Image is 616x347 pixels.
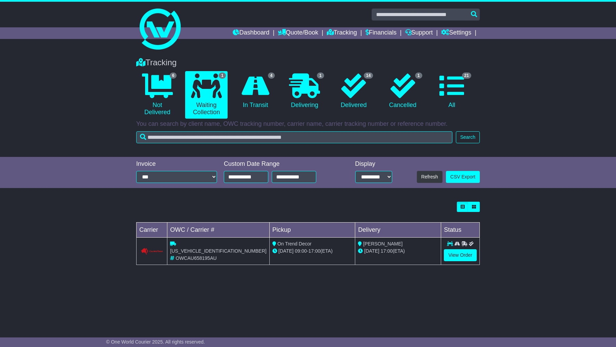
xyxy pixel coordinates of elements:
[364,72,373,79] span: 14
[417,171,442,183] button: Refresh
[283,71,325,111] a: 1 Delivering
[279,248,294,254] span: [DATE]
[133,58,483,68] div: Tracking
[358,248,438,255] div: (ETA)
[136,71,178,119] a: 6 Not Delivered
[272,248,352,255] div: - (ETA)
[234,71,277,111] a: 4 In Transit
[185,71,227,119] a: 1 Waiting Collection
[170,72,177,79] span: 6
[137,223,167,238] td: Carrier
[269,223,355,238] td: Pickup
[141,248,163,255] img: Couriers_Please.png
[355,160,392,168] div: Display
[415,72,422,79] span: 1
[382,71,424,111] a: 1 Cancelled
[365,27,397,39] a: Financials
[456,131,480,143] button: Search
[219,72,226,79] span: 1
[308,248,320,254] span: 17:00
[381,248,393,254] span: 17:00
[317,72,324,79] span: 1
[106,339,205,345] span: © One World Courier 2025. All rights reserved.
[462,72,471,79] span: 21
[295,248,307,254] span: 09:00
[170,248,266,254] span: [US_VEHICLE_IDENTIFICATION_NUMBER]
[224,160,334,168] div: Custom Date Range
[278,27,318,39] a: Quote/Book
[431,71,473,111] a: 21 All
[444,249,477,261] a: View Order
[364,248,379,254] span: [DATE]
[355,223,441,238] td: Delivery
[405,27,433,39] a: Support
[136,120,480,128] p: You can search by client name, OWC tracking number, carrier name, carrier tracking number or refe...
[441,223,480,238] td: Status
[268,72,275,79] span: 4
[136,160,217,168] div: Invoice
[167,223,269,238] td: OWC / Carrier #
[327,27,357,39] a: Tracking
[176,255,217,261] span: OWCAU658195AU
[363,241,402,246] span: [PERSON_NAME]
[233,27,269,39] a: Dashboard
[441,27,471,39] a: Settings
[333,71,375,111] a: 14 Delivered
[278,241,312,246] span: On Trend Decor
[446,171,480,183] a: CSV Export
